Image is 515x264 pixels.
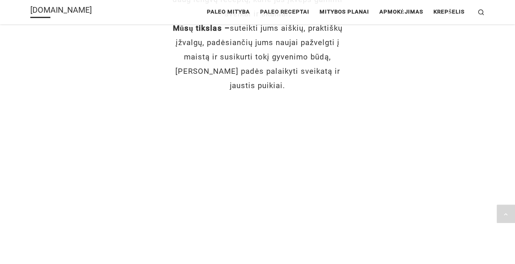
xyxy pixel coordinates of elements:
[173,24,230,33] strong: Mūsų tikslas –
[173,24,343,90] span: suteikti jums aiškių, praktiškų įžvalgų, padėsiančių jums naujai pažvelgti į maistą ir susikurti ...
[260,4,309,18] span: Paleo receptai
[319,4,369,18] span: Mitybos planai
[257,4,312,20] a: Paleo receptai
[204,4,252,20] a: Paleo mityba
[206,4,250,18] span: Paleo mityba
[30,4,92,18] a: [DOMAIN_NAME]
[431,4,467,20] a: Krepšelis
[377,4,425,20] a: Apmokėjimas
[317,4,372,20] a: Mitybos planai
[86,105,429,220] iframe: Advertisement
[379,4,423,18] span: Apmokėjimas
[433,4,464,18] span: Krepšelis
